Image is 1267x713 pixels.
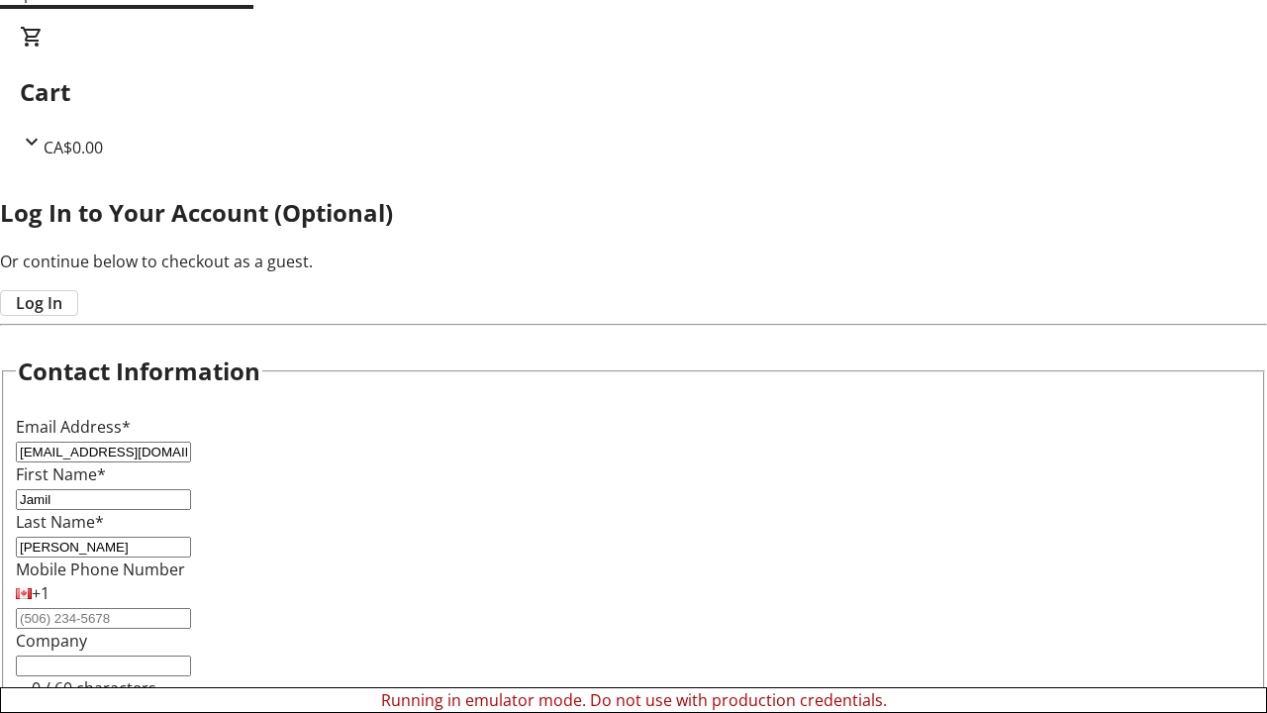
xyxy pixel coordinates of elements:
tr-character-limit: 0 / 60 characters [32,677,156,699]
label: Mobile Phone Number [16,559,185,580]
span: CA$0.00 [44,137,103,158]
label: Email Address* [16,416,131,438]
label: First Name* [16,463,106,485]
span: Log In [16,291,62,315]
h2: Cart [20,74,1247,110]
label: Last Name* [16,511,104,533]
label: Company [16,630,87,652]
h2: Contact Information [18,354,260,389]
input: (506) 234-5678 [16,608,191,629]
div: CartCA$0.00 [20,25,1247,159]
